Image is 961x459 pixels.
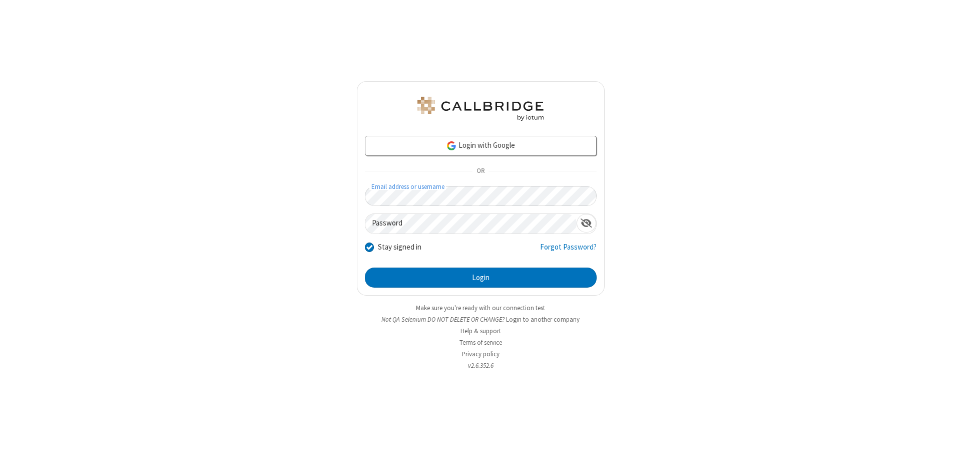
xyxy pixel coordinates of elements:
div: Show password [577,214,596,233]
input: Password [365,214,577,234]
iframe: Chat [936,433,953,452]
img: google-icon.png [446,140,457,151]
a: Privacy policy [462,350,500,358]
label: Stay signed in [378,242,421,253]
button: Login [365,268,597,288]
a: Make sure you're ready with our connection test [416,304,545,312]
a: Terms of service [459,338,502,347]
li: v2.6.352.6 [357,361,605,370]
a: Help & support [460,327,501,335]
span: OR [472,164,489,178]
li: Not QA Selenium DO NOT DELETE OR CHANGE? [357,315,605,324]
a: Login with Google [365,136,597,156]
input: Email address or username [365,186,597,206]
img: QA Selenium DO NOT DELETE OR CHANGE [415,97,546,121]
a: Forgot Password? [540,242,597,261]
button: Login to another company [506,315,580,324]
